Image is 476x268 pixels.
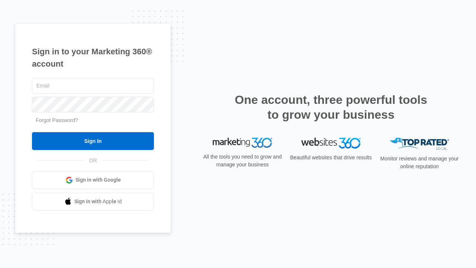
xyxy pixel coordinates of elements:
[213,138,272,148] img: Marketing 360
[32,193,154,211] a: Sign in with Apple Id
[32,171,154,189] a: Sign in with Google
[36,117,78,123] a: Forgot Password?
[201,153,284,169] p: All the tools you need to grow and manage your business
[232,92,430,122] h2: One account, three powerful tools to grow your business
[390,138,449,150] img: Top Rated Local
[84,157,102,165] span: OR
[32,78,154,93] input: Email
[75,176,121,184] span: Sign in with Google
[32,45,154,70] h1: Sign in to your Marketing 360® account
[378,155,461,170] p: Monitor reviews and manage your online reputation
[301,138,361,149] img: Websites 360
[74,198,122,205] span: Sign in with Apple Id
[289,154,373,162] p: Beautiful websites that drive results
[32,132,154,150] input: Sign In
